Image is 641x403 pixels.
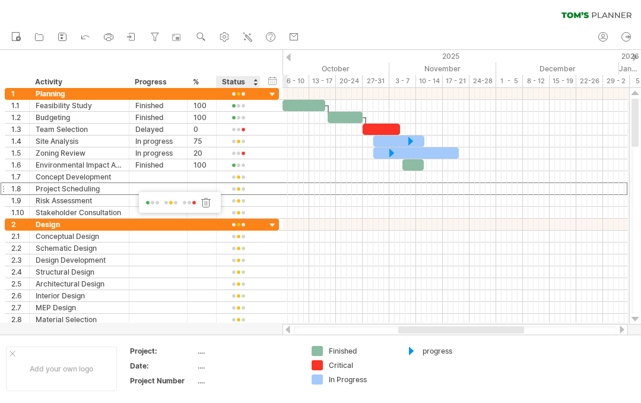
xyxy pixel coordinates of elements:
[135,124,181,135] div: Delayed
[35,76,122,88] div: Activity
[11,290,29,301] div: 2.6
[36,314,123,325] div: Material Selection
[36,100,123,111] div: Feasibility Study
[36,290,123,301] div: Interior Design
[193,112,210,123] div: 100
[11,112,29,123] div: 1.2
[36,195,123,206] div: Risk Assessment
[389,75,416,87] div: 3 - 7
[6,347,117,391] div: Add your own logo
[11,219,29,230] div: 2
[11,314,29,325] div: 2.8
[36,88,123,99] div: Planning
[11,266,29,278] div: 2.4
[198,361,297,371] div: ....
[11,207,29,218] div: 1.10
[198,376,297,386] div: ....
[11,159,29,171] div: 1.6
[11,100,29,111] div: 1.1
[329,346,394,356] div: Finished
[193,124,210,135] div: 0
[423,346,487,356] div: progress
[193,159,210,171] div: 100
[130,376,195,386] div: Project Number
[198,346,297,356] div: ....
[130,361,195,371] div: Date:
[11,231,29,242] div: 2.1
[11,278,29,289] div: 2.5
[36,124,123,135] div: Team Selection
[193,76,210,88] div: %
[135,76,180,88] div: Progress
[389,62,496,75] div: November 2025
[11,147,29,159] div: 1.5
[193,100,210,111] div: 100
[193,147,210,159] div: 20
[496,62,619,75] div: December 2025
[11,124,29,135] div: 1.3
[329,374,394,385] div: In Progress
[11,254,29,266] div: 2.3
[130,346,195,356] div: Project:
[576,75,603,87] div: 22-26
[135,112,181,123] div: Finished
[11,183,29,194] div: 1.8
[443,75,469,87] div: 17 - 21
[36,254,123,266] div: Design Development
[11,243,29,254] div: 2.2
[266,62,389,75] div: October 2025
[200,197,212,208] div: remove traffic light
[36,243,123,254] div: Schematic Design
[36,278,123,289] div: Architectural Design
[193,136,210,147] div: 75
[603,75,630,87] div: 29 - 2
[36,183,123,194] div: Project Scheduling
[135,147,181,159] div: In progress
[36,219,123,230] div: Design
[11,88,29,99] div: 1
[36,159,123,171] div: Environmental Impact Assessment
[363,75,389,87] div: 27-31
[496,75,523,87] div: 1 - 5
[550,75,576,87] div: 15 - 19
[36,231,123,242] div: Conceptual Design
[11,171,29,182] div: 1.7
[523,75,550,87] div: 8 - 12
[222,76,253,88] div: Status
[309,75,336,87] div: 13 - 17
[135,136,181,147] div: In progress
[416,75,443,87] div: 10 - 14
[336,75,363,87] div: 20-24
[11,302,29,313] div: 2.7
[36,171,123,182] div: Concept Development
[36,266,123,278] div: Structural Design
[11,195,29,206] div: 1.9
[11,136,29,147] div: 1.4
[329,360,394,370] div: Critical
[36,302,123,313] div: MEP Design
[469,75,496,87] div: 24-28
[36,136,123,147] div: Site Analysis
[135,159,181,171] div: Finished
[36,112,123,123] div: Budgeting
[36,207,123,218] div: Stakeholder Consultation
[283,75,309,87] div: 6 - 10
[135,100,181,111] div: Finished
[36,147,123,159] div: Zoning Review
